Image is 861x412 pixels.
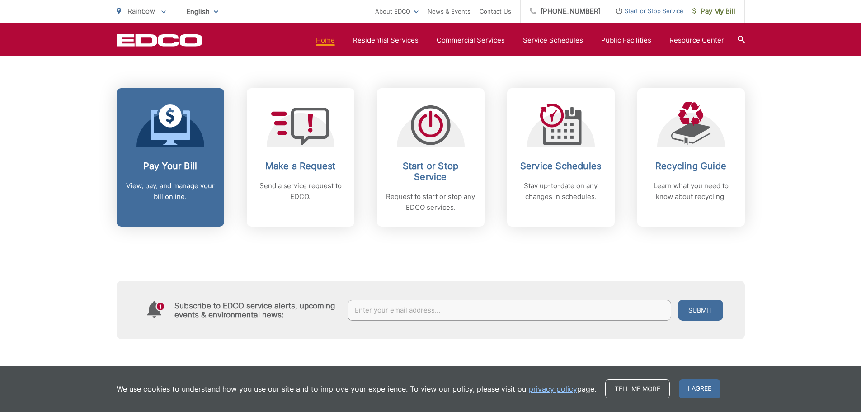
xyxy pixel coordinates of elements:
[117,88,224,227] a: Pay Your Bill View, pay, and manage your bill online.
[480,6,511,17] a: Contact Us
[348,300,671,321] input: Enter your email address...
[117,34,202,47] a: EDCD logo. Return to the homepage.
[375,6,419,17] a: About EDCO
[669,35,724,46] a: Resource Center
[386,161,475,182] h2: Start or Stop Service
[126,161,215,171] h2: Pay Your Bill
[679,379,720,398] span: I agree
[179,4,225,19] span: English
[126,180,215,202] p: View, pay, and manage your bill online.
[247,88,354,227] a: Make a Request Send a service request to EDCO.
[637,88,745,227] a: Recycling Guide Learn what you need to know about recycling.
[127,7,155,15] span: Rainbow
[353,35,419,46] a: Residential Services
[437,35,505,46] a: Commercial Services
[516,161,606,171] h2: Service Schedules
[117,384,596,394] p: We use cookies to understand how you use our site and to improve your experience. To view our pol...
[523,35,583,46] a: Service Schedules
[678,300,723,321] button: Submit
[646,161,736,171] h2: Recycling Guide
[605,379,670,398] a: Tell me more
[516,180,606,202] p: Stay up-to-date on any changes in schedules.
[692,6,735,17] span: Pay My Bill
[601,35,651,46] a: Public Facilities
[316,35,335,46] a: Home
[256,180,345,202] p: Send a service request to EDCO.
[174,301,339,319] h4: Subscribe to EDCO service alerts, upcoming events & environmental news:
[256,161,345,171] h2: Make a Request
[646,180,736,202] p: Learn what you need to know about recycling.
[428,6,470,17] a: News & Events
[529,384,577,394] a: privacy policy
[507,88,615,227] a: Service Schedules Stay up-to-date on any changes in schedules.
[386,191,475,213] p: Request to start or stop any EDCO services.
